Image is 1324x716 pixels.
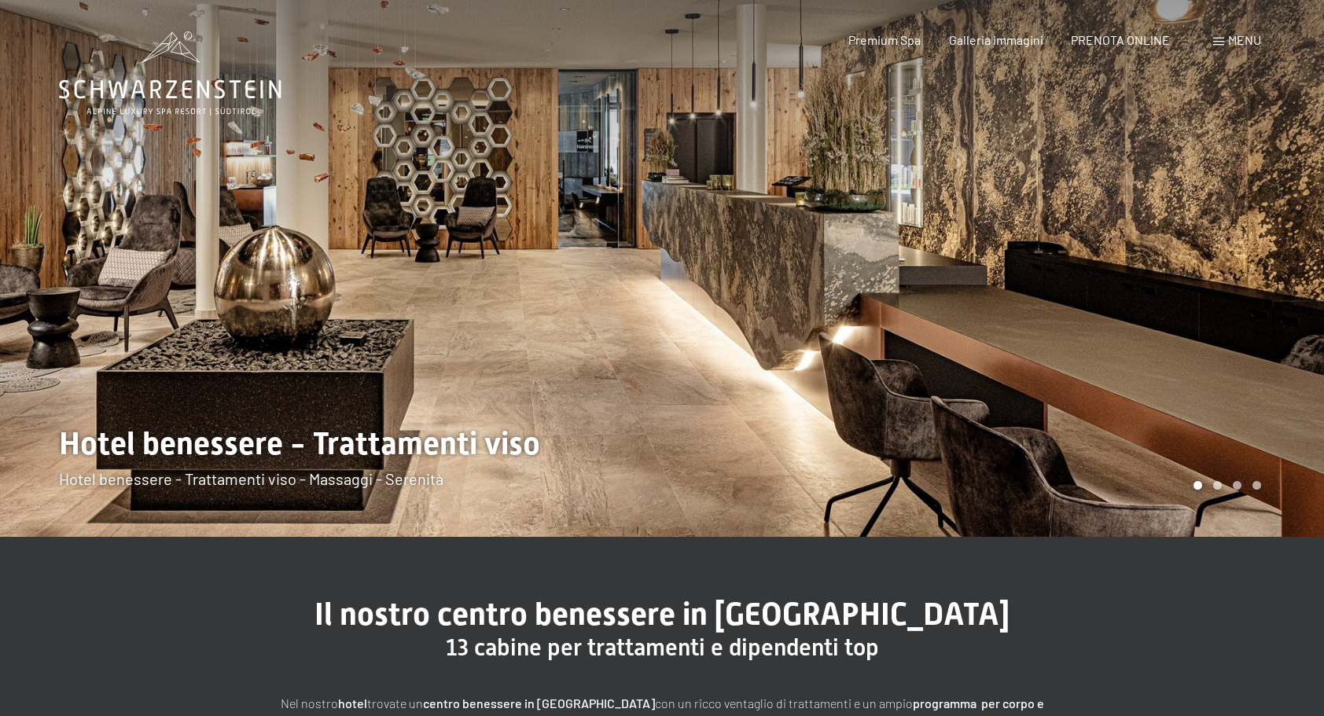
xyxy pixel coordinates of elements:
span: 13 cabine per trattamenti e dipendenti top [446,633,879,661]
span: Menu [1228,32,1261,47]
span: Il nostro centro benessere in [GEOGRAPHIC_DATA] [314,596,1010,633]
div: Carousel Page 4 [1252,481,1261,490]
div: Carousel Page 2 [1213,481,1222,490]
strong: hotel [338,696,367,710]
div: Carousel Page 1 (Current Slide) [1193,481,1202,490]
a: PRENOTA ONLINE [1071,32,1170,47]
div: Carousel Pagination [1188,481,1261,490]
a: Premium Spa [848,32,921,47]
a: Galleria immagini [949,32,1043,47]
strong: centro benessere in [GEOGRAPHIC_DATA] [423,696,655,710]
div: Carousel Page 3 [1233,481,1241,490]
